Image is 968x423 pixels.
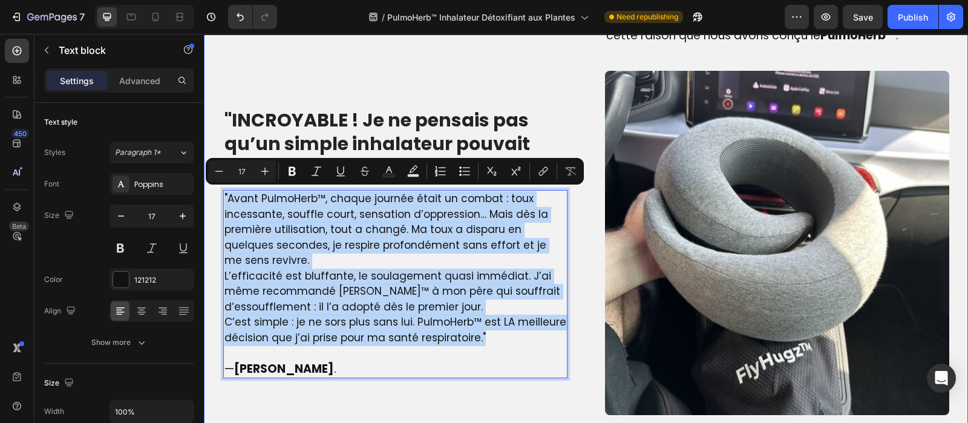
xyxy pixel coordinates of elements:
p: "Avant PulmoHerb™, chaque journée était un combat : toux incessante, souffle court, sensation d’o... [21,157,362,235]
span: Save [853,12,873,22]
p: Advanced [119,74,160,87]
div: Undo/Redo [228,5,277,29]
div: Text style [44,117,77,128]
div: Show more [91,336,148,349]
div: Editor contextual toolbar [206,158,584,185]
button: 7 [5,5,90,29]
button: Show more [44,332,194,353]
span: Paragraph 1* [115,147,161,158]
div: Rich Text Editor. Editing area: main [19,156,364,344]
span: PulmoHerb™ Inhalateur Détoxifiant aux Plantes [387,11,575,24]
strong: "INCROYABLE ! Je ne pensais pas qu’un simple inhalateur pouvait changer ma respiration à ce point." [21,73,352,146]
img: gempages_540190890933617569-d56358f7-03bf-4d37-8669-3dd429866486.jpg [401,37,745,381]
p: L’efficacité est bluffante, le soulagement quasi immédiat. J’ai même recommandé [PERSON_NAME]™ à ... [21,235,362,281]
div: 450 [11,129,29,139]
input: Auto [110,401,194,422]
p: Text block [59,43,162,57]
p: Settings [60,74,94,87]
span: Need republishing [616,11,678,22]
div: Align [44,303,78,320]
p: 7 [79,10,85,24]
div: Size [44,375,76,392]
div: Font [44,179,59,189]
div: Styles [44,147,65,158]
button: Publish [888,5,938,29]
div: Width [44,406,64,417]
h2: Rich Text Editor. Editing area: main [19,73,364,146]
div: Beta [9,221,29,231]
span: / [382,11,385,24]
div: Poppins [134,179,191,190]
strong: [PERSON_NAME] [30,327,130,343]
p: ⁠⁠⁠⁠⁠⁠⁠ [21,74,362,145]
div: Color [44,274,63,285]
span: — . [21,327,132,343]
iframe: Design area [204,34,968,423]
p: C’est simple : je ne sors plus sans lui. PulmoHerb™ est LA meilleure décision que j’ai prise pour... [21,281,362,312]
div: Publish [898,11,928,24]
button: Paragraph 1* [110,142,194,163]
div: Size [44,208,76,224]
button: Save [843,5,883,29]
div: 121212 [134,275,191,286]
div: Open Intercom Messenger [927,364,956,393]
